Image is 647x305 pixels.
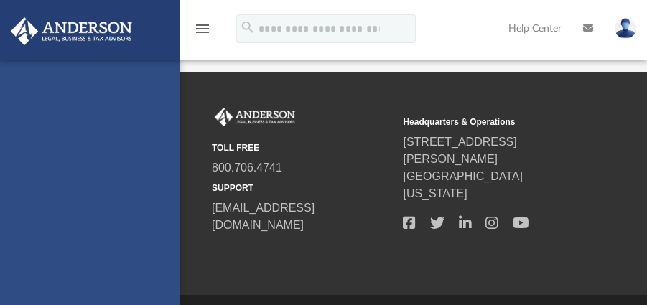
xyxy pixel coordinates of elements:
a: menu [194,27,211,37]
img: User Pic [615,18,636,39]
small: SUPPORT [212,182,393,194]
img: Anderson Advisors Platinum Portal [212,108,298,126]
i: menu [194,20,211,37]
i: search [240,19,256,35]
img: Anderson Advisors Platinum Portal [6,17,136,45]
a: 800.706.4741 [212,161,282,174]
a: [STREET_ADDRESS][PERSON_NAME] [403,136,516,165]
small: TOLL FREE [212,141,393,154]
a: [GEOGRAPHIC_DATA][US_STATE] [403,170,523,200]
a: [EMAIL_ADDRESS][DOMAIN_NAME] [212,202,315,231]
small: Headquarters & Operations [403,116,584,128]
